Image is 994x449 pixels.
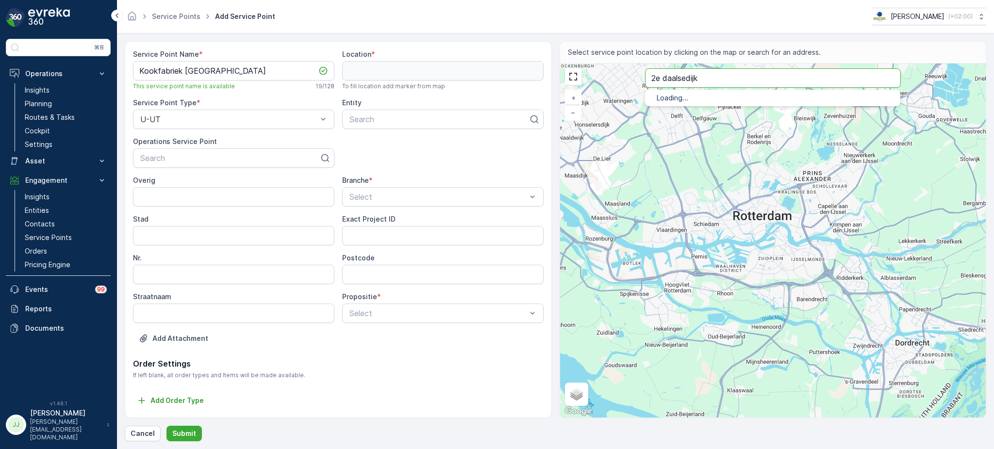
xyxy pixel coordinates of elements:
[133,215,149,223] label: Stad
[21,204,111,217] a: Entities
[349,307,527,319] p: Select
[645,90,900,106] ul: Menu
[25,285,89,294] p: Events
[172,429,196,438] p: Submit
[349,191,527,203] p: Select
[6,171,111,190] button: Engagement
[342,254,375,262] label: Postcode
[25,176,91,185] p: Engagement
[25,246,47,256] p: Orders
[342,215,396,223] label: Exact Project ID
[133,395,208,406] button: Add Order Type
[133,137,217,145] label: Operations Service Point
[133,98,197,107] label: Service Point Type
[6,280,111,299] a: Events99
[315,82,334,90] p: 19 / 128
[25,156,91,166] p: Asset
[133,292,171,301] label: Straatnaam
[97,286,105,293] p: 99
[21,258,111,272] a: Pricing Engine
[133,82,235,90] span: This service point name is available
[152,334,208,343] p: Add Attachment
[568,48,821,57] span: Select service point location by clicking on the map or search for an address.
[6,151,111,171] button: Asset
[25,233,72,242] p: Service Points
[133,176,155,184] label: Overig
[6,319,111,338] a: Documents
[25,304,107,314] p: Reports
[571,94,576,102] span: +
[25,112,75,122] p: Routes & Tasks
[6,401,111,406] span: v 1.48.1
[342,98,362,107] label: Entity
[25,260,70,270] p: Pricing Engine
[6,299,111,319] a: Reports
[8,417,24,433] div: JJ
[21,217,111,231] a: Contacts
[566,105,580,120] a: Zoom Out
[133,371,544,379] span: If left blank, all order types and Items will be made available.
[571,108,576,116] span: −
[21,111,111,124] a: Routes & Tasks
[21,244,111,258] a: Orders
[6,8,25,27] img: logo
[657,93,889,103] p: Loading...
[342,176,369,184] label: Branche
[342,292,377,301] label: Propositie
[131,429,155,438] p: Cancel
[150,396,204,405] p: Add Order Type
[21,138,111,151] a: Settings
[6,408,111,441] button: JJ[PERSON_NAME][PERSON_NAME][EMAIL_ADDRESS][DOMAIN_NAME]
[563,405,595,417] img: Google
[21,124,111,138] a: Cockpit
[21,190,111,204] a: Insights
[873,8,986,25] button: [PERSON_NAME](+02:00)
[125,426,161,441] button: Cancel
[342,50,371,58] label: Location
[94,44,104,51] p: ⌘B
[127,15,137,23] a: Homepage
[349,113,529,125] p: Search
[152,12,200,20] a: Service Points
[891,12,944,21] p: [PERSON_NAME]
[566,384,587,405] a: Layers
[566,69,580,84] a: View Fullscreen
[342,82,445,90] span: To fill location add marker from map
[25,323,107,333] p: Documents
[133,254,142,262] label: Nr.
[25,69,91,79] p: Operations
[6,64,111,83] button: Operations
[140,152,319,164] p: Search
[25,140,52,149] p: Settings
[873,11,887,22] img: basis-logo_rgb2x.png
[30,408,102,418] p: [PERSON_NAME]
[25,99,52,109] p: Planning
[133,331,214,346] button: Upload File
[166,426,202,441] button: Submit
[25,85,50,95] p: Insights
[25,126,50,136] p: Cockpit
[563,405,595,417] a: Open this area in Google Maps (opens a new window)
[645,68,901,88] input: Search by address
[21,83,111,97] a: Insights
[948,13,973,20] p: ( +02:00 )
[28,8,70,27] img: logo_dark-DEwI_e13.png
[566,91,580,105] a: Zoom In
[213,12,277,21] span: Add Service Point
[25,192,50,202] p: Insights
[21,231,111,244] a: Service Points
[25,206,49,215] p: Entities
[30,418,102,441] p: [PERSON_NAME][EMAIL_ADDRESS][DOMAIN_NAME]
[133,50,199,58] label: Service Point Name
[21,97,111,111] a: Planning
[25,219,55,229] p: Contacts
[133,358,544,369] p: Order Settings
